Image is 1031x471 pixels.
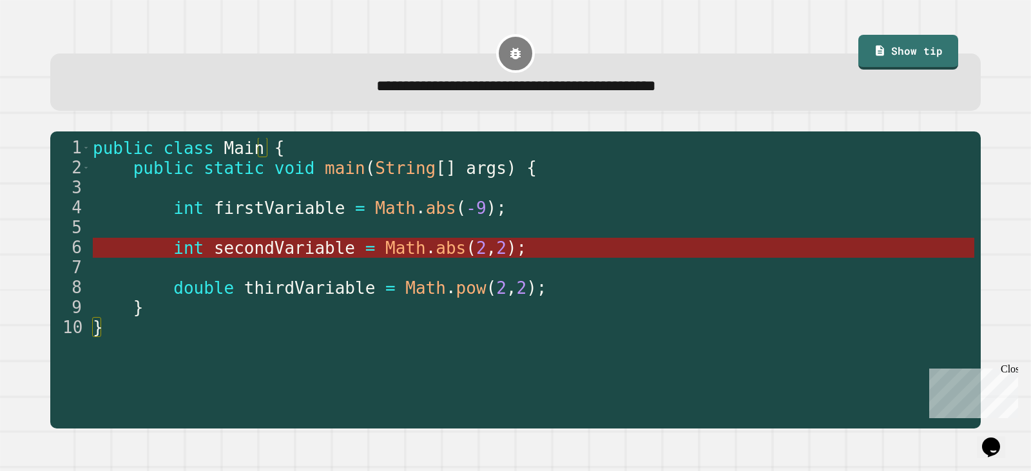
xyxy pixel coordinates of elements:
[385,238,426,258] span: Math
[375,198,416,218] span: Math
[204,159,264,178] span: static
[244,278,376,298] span: thirdVariable
[164,139,214,158] span: class
[50,298,90,318] div: 9
[50,198,90,218] div: 4
[50,218,90,238] div: 5
[214,198,345,218] span: firstVariable
[858,35,958,70] a: Show tip
[93,139,153,158] span: public
[173,238,204,258] span: int
[50,178,90,198] div: 3
[50,258,90,278] div: 7
[173,278,234,298] span: double
[517,278,527,298] span: 2
[436,238,466,258] span: abs
[275,159,315,178] span: void
[476,238,487,258] span: 2
[50,238,90,258] div: 6
[50,318,90,338] div: 10
[466,198,486,218] span: -9
[977,419,1018,458] iframe: chat widget
[50,138,90,158] div: 1
[456,278,487,298] span: pow
[405,278,446,298] span: Math
[50,158,90,178] div: 2
[426,198,456,218] span: abs
[355,198,365,218] span: =
[325,159,365,178] span: main
[466,159,506,178] span: args
[214,238,355,258] span: secondVariable
[385,278,396,298] span: =
[173,198,204,218] span: int
[82,138,90,158] span: Toggle code folding, rows 1 through 10
[496,238,506,258] span: 2
[375,159,436,178] span: String
[224,139,265,158] span: Main
[365,238,376,258] span: =
[924,363,1018,418] iframe: chat widget
[82,158,90,178] span: Toggle code folding, rows 2 through 9
[50,278,90,298] div: 8
[5,5,89,82] div: Chat with us now!Close
[496,278,506,298] span: 2
[133,159,194,178] span: public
